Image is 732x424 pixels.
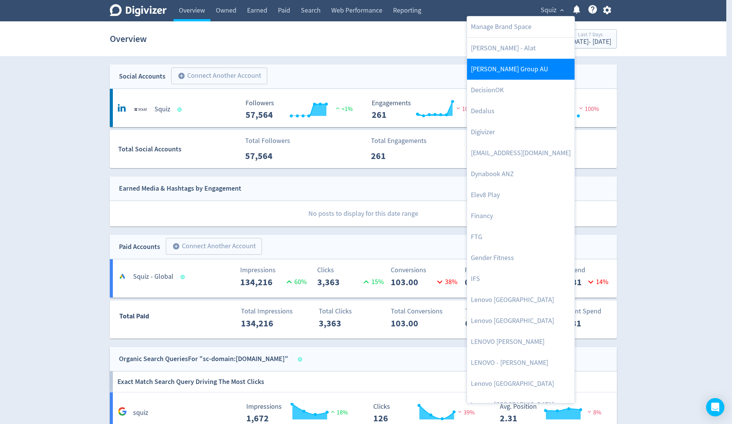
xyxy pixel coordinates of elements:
[467,247,575,268] a: Gender Fitness
[706,398,724,416] div: Open Intercom Messenger
[467,331,575,352] a: LENOVO [PERSON_NAME]
[467,373,575,394] a: Lenovo [GEOGRAPHIC_DATA]
[467,122,575,143] a: Digivizer
[467,352,575,373] a: LENOVO - [PERSON_NAME]
[467,38,575,59] a: [PERSON_NAME] - Alat
[467,16,575,37] a: Manage Brand Space
[467,394,575,415] a: Lenovo [GEOGRAPHIC_DATA]
[467,143,575,164] a: [EMAIL_ADDRESS][DOMAIN_NAME]
[467,59,575,80] a: [PERSON_NAME] Group AU
[467,268,575,289] a: IFS
[467,80,575,101] a: DecisionOK
[467,310,575,331] a: Lenovo [GEOGRAPHIC_DATA]
[467,226,575,247] a: FTG
[467,164,575,185] a: Dynabook ANZ
[467,101,575,122] a: Dedalus
[467,206,575,226] a: Financy
[467,289,575,310] a: Lenovo [GEOGRAPHIC_DATA]
[467,185,575,206] a: Elev8 Play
